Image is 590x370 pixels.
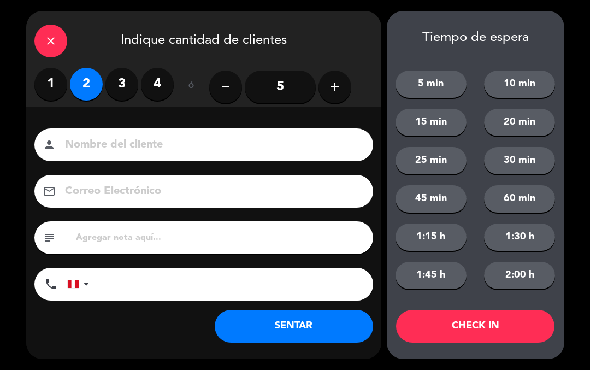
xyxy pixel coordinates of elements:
[484,71,555,98] button: 10 min
[396,262,467,289] button: 1:45 h
[396,185,467,213] button: 45 min
[396,109,467,136] button: 15 min
[105,68,138,101] label: 3
[64,182,359,201] input: Correo Electrónico
[484,147,555,174] button: 30 min
[387,30,564,46] div: Tiempo de espera
[209,71,242,103] button: remove
[34,68,67,101] label: 1
[70,68,103,101] label: 2
[141,68,174,101] label: 4
[68,268,93,300] div: Peru (Perú): +51
[484,224,555,251] button: 1:30 h
[44,278,57,291] i: phone
[43,185,56,198] i: email
[396,147,467,174] button: 25 min
[396,310,554,343] button: CHECK IN
[215,310,373,343] button: SENTAR
[484,262,555,289] button: 2:00 h
[174,68,209,106] div: ó
[43,138,56,151] i: person
[44,34,57,48] i: close
[43,231,56,244] i: subject
[484,109,555,136] button: 20 min
[318,71,351,103] button: add
[64,136,359,155] input: Nombre del cliente
[75,230,365,245] input: Agregar nota aquí...
[484,185,555,213] button: 60 min
[396,71,467,98] button: 5 min
[328,80,341,93] i: add
[219,80,232,93] i: remove
[396,224,467,251] button: 1:15 h
[26,11,381,68] div: Indique cantidad de clientes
